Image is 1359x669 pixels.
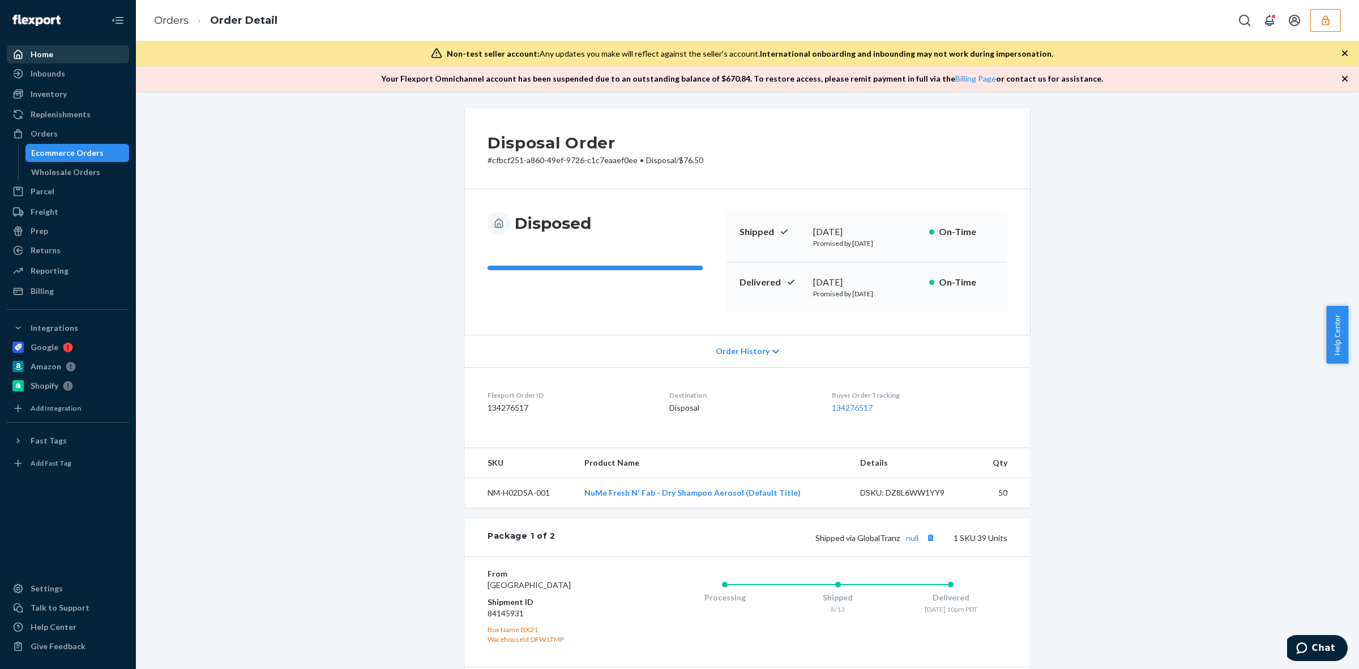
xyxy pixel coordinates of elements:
button: Give Feedback [7,637,129,655]
div: Shipped [781,592,895,603]
span: International onboarding and inbounding may not work during impersonation. [760,49,1053,58]
a: Orders [154,14,189,27]
a: Replenishments [7,105,129,123]
dd: Disposal [669,402,814,414]
button: Help Center [1326,306,1348,364]
td: NM-H02DSA-001 [465,478,575,508]
p: Promised by [DATE] [813,289,920,299]
h3: Disposed [515,213,591,233]
th: Qty [976,448,1030,478]
a: Returns [7,241,129,259]
th: Details [851,448,976,478]
button: Integrations [7,319,129,337]
span: [GEOGRAPHIC_DATA] [488,580,571,590]
div: Google [31,342,58,353]
a: Google [7,338,129,356]
p: Delivered [740,276,804,289]
div: WarehouseId: DFW1TMP [488,634,623,644]
div: Wholesale Orders [31,167,100,178]
div: Fast Tags [31,435,67,446]
dt: Flexport Order ID [488,390,651,400]
div: Add Fast Tag [31,458,71,468]
a: Add Fast Tag [7,454,129,472]
dt: Shipment ID [488,596,623,608]
span: Disposal [646,155,676,165]
div: Replenishments [31,109,91,120]
p: # cfbcf251-a860-49ef-9726-c1c7eaaef0ee / $76.50 [488,155,703,166]
button: Fast Tags [7,432,129,450]
button: Copy tracking number [923,530,938,545]
td: 50 [976,478,1030,508]
p: Shipped [740,225,804,238]
div: [DATE] [813,225,920,238]
a: NuMe Fresh N' Fab - Dry Shampoo Aerosol (Default Title) [584,488,801,497]
div: [DATE] 10pm PDT [894,604,1007,614]
div: [DATE] [813,276,920,289]
a: Order Detail [210,14,277,27]
div: Shopify [31,380,58,391]
div: Help Center [31,621,76,633]
div: Inventory [31,88,67,100]
a: Inventory [7,85,129,103]
a: Amazon [7,357,129,376]
a: Home [7,45,129,63]
div: Amazon [31,361,61,372]
a: Billing Page [955,74,996,83]
button: Close Navigation [106,9,129,32]
a: Settings [7,579,129,598]
img: Flexport logo [12,15,61,26]
iframe: Opens a widget where you can chat to one of our agents [1287,635,1348,663]
div: Home [31,49,53,60]
span: Shipped via GlobalTranz [815,533,938,543]
div: 1 SKU 39 Units [555,530,1007,545]
th: SKU [465,448,575,478]
div: Parcel [31,186,54,197]
a: Help Center [7,618,129,636]
div: Returns [31,245,61,256]
dt: Buyer Order Tracking [832,390,1007,400]
div: Talk to Support [31,602,89,613]
div: Reporting [31,265,69,276]
div: Inbounds [31,68,65,79]
div: Ecommerce Orders [31,147,104,159]
a: Shopify [7,377,129,395]
a: Reporting [7,262,129,280]
span: Non-test seller account: [447,49,540,58]
button: Talk to Support [7,599,129,617]
span: Order History [716,346,770,357]
div: Processing [668,592,781,603]
button: Open Search Box [1233,9,1256,32]
div: Settings [31,583,63,594]
a: Inbounds [7,65,129,83]
div: Billing [31,286,54,297]
h2: Disposal Order [488,131,703,155]
div: Orders [31,128,58,139]
a: Prep [7,222,129,240]
p: Your Flexport Omnichannel account has been suspended due to an outstanding balance of $ 670.84 . ... [381,73,1103,84]
div: Prep [31,225,48,237]
div: Box Name: BX21 [488,625,623,634]
a: Billing [7,282,129,300]
p: Promised by [DATE] [813,238,920,248]
a: null [906,533,918,543]
dt: From [488,568,623,579]
div: DSKU: DZ8L6WW1YY9 [860,487,967,498]
a: Ecommerce Orders [25,144,130,162]
div: Freight [31,206,58,218]
a: Parcel [7,182,129,201]
a: Wholesale Orders [25,163,130,181]
div: 8/13 [781,604,895,614]
a: Orders [7,125,129,143]
a: 134276517 [832,403,873,412]
th: Product Name [575,448,851,478]
span: • [640,155,644,165]
button: Open notifications [1258,9,1281,32]
div: Delivered [894,592,1007,603]
div: Any updates you make will reflect against the seller's account. [447,48,1053,59]
a: Add Integration [7,399,129,417]
a: Freight [7,203,129,221]
div: Package 1 of 2 [488,530,555,545]
div: Give Feedback [31,641,86,652]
